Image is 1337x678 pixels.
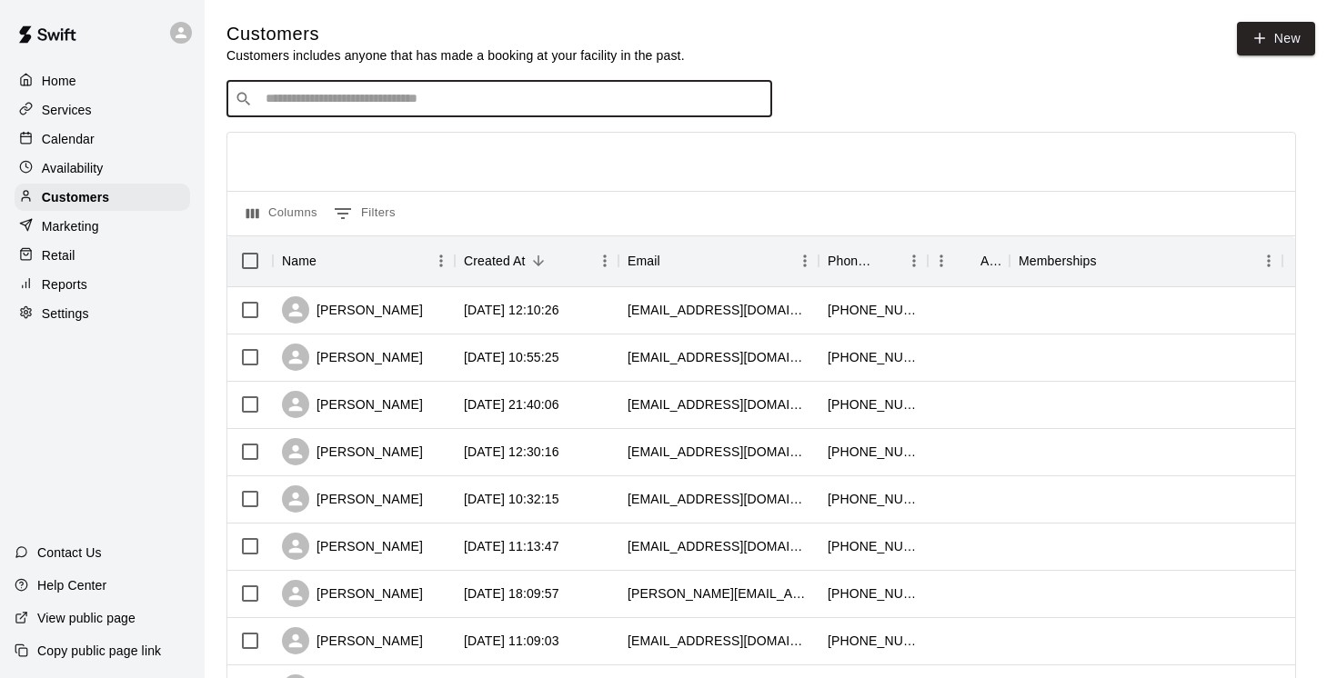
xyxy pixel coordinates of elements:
[15,213,190,240] a: Marketing
[42,275,87,294] p: Reports
[464,443,559,461] div: 2025-08-07 12:30:16
[628,490,809,508] div: shing.tam@gmail.com
[15,96,190,124] a: Services
[1019,235,1097,286] div: Memberships
[928,235,1010,286] div: Age
[242,199,322,228] button: Select columns
[628,301,809,319] div: attlereagan@gmail.com
[618,235,819,286] div: Email
[282,533,423,560] div: [PERSON_NAME]
[282,344,423,371] div: [PERSON_NAME]
[628,584,809,603] div: dosanjh.sim@gmail.com
[628,443,809,461] div: bnaphegyi@gmail.com
[980,235,1000,286] div: Age
[900,247,928,274] button: Menu
[828,235,875,286] div: Phone Number
[42,304,89,323] p: Settings
[37,543,102,562] p: Contact Us
[1237,22,1315,55] a: New
[329,199,400,228] button: Show filters
[42,217,99,235] p: Marketing
[928,247,955,274] button: Menu
[955,248,980,274] button: Sort
[875,248,900,274] button: Sort
[37,642,161,660] p: Copy public page link
[464,584,559,603] div: 2025-08-01 18:09:57
[464,395,559,414] div: 2025-08-07 21:40:06
[15,271,190,298] a: Reports
[15,125,190,153] a: Calendar
[42,101,92,119] p: Services
[828,490,919,508] div: +16047267825
[828,537,919,555] div: +17782315721
[828,584,919,603] div: +16043491717
[42,130,95,148] p: Calendar
[828,443,919,461] div: +16049080568
[464,537,559,555] div: 2025-08-05 11:13:47
[42,72,76,90] p: Home
[15,67,190,95] a: Home
[15,155,190,182] a: Availability
[282,438,423,465] div: [PERSON_NAME]
[628,632,809,650] div: ckkh410@gmail.com
[628,395,809,414] div: trace.chu@gmail.com
[282,485,423,513] div: [PERSON_NAME]
[1097,248,1122,274] button: Sort
[42,246,75,264] p: Retail
[1010,235,1282,286] div: Memberships
[15,184,190,211] a: Customers
[828,301,919,319] div: +17782311889
[282,235,317,286] div: Name
[464,490,559,508] div: 2025-08-06 10:32:15
[282,580,423,607] div: [PERSON_NAME]
[828,348,919,366] div: +16043606456
[628,348,809,366] div: blairwcasey@gmail.com
[464,235,526,286] div: Created At
[37,576,106,594] p: Help Center
[819,235,928,286] div: Phone Number
[42,188,109,206] p: Customers
[628,537,809,555] div: henrychhuang@gmail.com
[1255,247,1282,274] button: Menu
[427,247,455,274] button: Menu
[282,296,423,324] div: [PERSON_NAME]
[828,395,919,414] div: +16047876410
[273,235,455,286] div: Name
[317,248,342,274] button: Sort
[828,632,919,650] div: +16047672134
[591,247,618,274] button: Menu
[455,235,618,286] div: Created At
[660,248,686,274] button: Sort
[42,159,104,177] p: Availability
[226,22,685,46] h5: Customers
[226,46,685,65] p: Customers includes anyone that has made a booking at your facility in the past.
[791,247,819,274] button: Menu
[282,627,423,654] div: [PERSON_NAME]
[37,609,136,627] p: View public page
[628,235,660,286] div: Email
[464,632,559,650] div: 2025-08-01 11:09:03
[464,348,559,366] div: 2025-08-08 10:55:25
[464,301,559,319] div: 2025-08-09 12:10:26
[282,391,423,418] div: [PERSON_NAME]
[226,81,772,117] div: Search customers by name or email
[526,248,551,274] button: Sort
[15,300,190,327] a: Settings
[15,242,190,269] a: Retail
